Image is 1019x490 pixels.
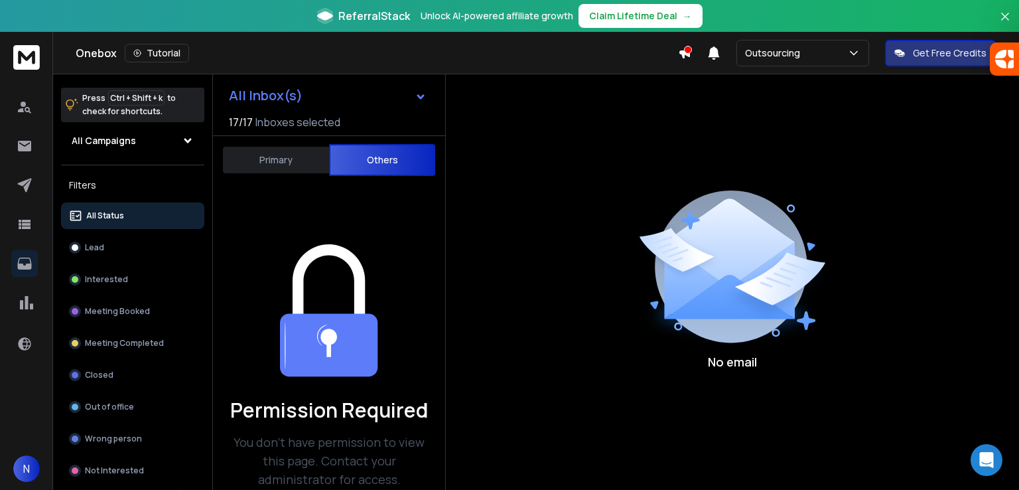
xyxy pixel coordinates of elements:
button: N [13,455,40,482]
button: Not Interested [61,457,204,484]
button: Interested [61,266,204,293]
p: Outsourcing [745,46,805,60]
p: Unlock AI-powered affiliate growth [421,9,573,23]
p: You don't have permission to view this page. Contact your administrator for access. [224,433,435,489]
h3: Filters [61,176,204,195]
p: No email [708,353,757,371]
p: Wrong person [85,434,142,444]
p: Press to check for shortcuts. [82,92,176,118]
p: Get Free Credits [913,46,986,60]
button: Meeting Completed [61,330,204,357]
h1: All Campaigns [72,134,136,147]
span: ReferralStack [338,8,410,24]
span: → [683,9,692,23]
p: Out of office [85,402,134,412]
button: Lead [61,234,204,261]
p: Meeting Completed [85,338,164,349]
span: Ctrl + Shift + k [108,90,165,106]
h1: All Inbox(s) [229,89,303,102]
p: Lead [85,242,104,253]
img: Team collaboration [280,244,378,377]
div: Onebox [76,44,678,62]
button: All Inbox(s) [218,82,437,109]
button: Wrong person [61,426,204,452]
button: Out of office [61,394,204,420]
button: Meeting Booked [61,298,204,325]
button: Tutorial [125,44,189,62]
button: Others [329,144,435,176]
p: Closed [85,370,113,380]
span: 17 / 17 [229,114,253,130]
div: Open Intercom Messenger [971,444,1002,476]
p: Interested [85,274,128,285]
button: Closed [61,362,204,388]
button: All Status [61,203,204,229]
p: Not Interested [85,465,144,476]
p: Meeting Booked [85,306,150,317]
p: All Status [86,210,124,221]
button: Claim Lifetime Deal→ [578,4,703,28]
button: Primary [223,145,329,175]
h1: Permission Required [224,398,435,422]
h3: Inboxes selected [255,114,340,130]
button: Get Free Credits [885,40,996,66]
button: All Campaigns [61,127,204,154]
button: Close banner [996,8,1014,40]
